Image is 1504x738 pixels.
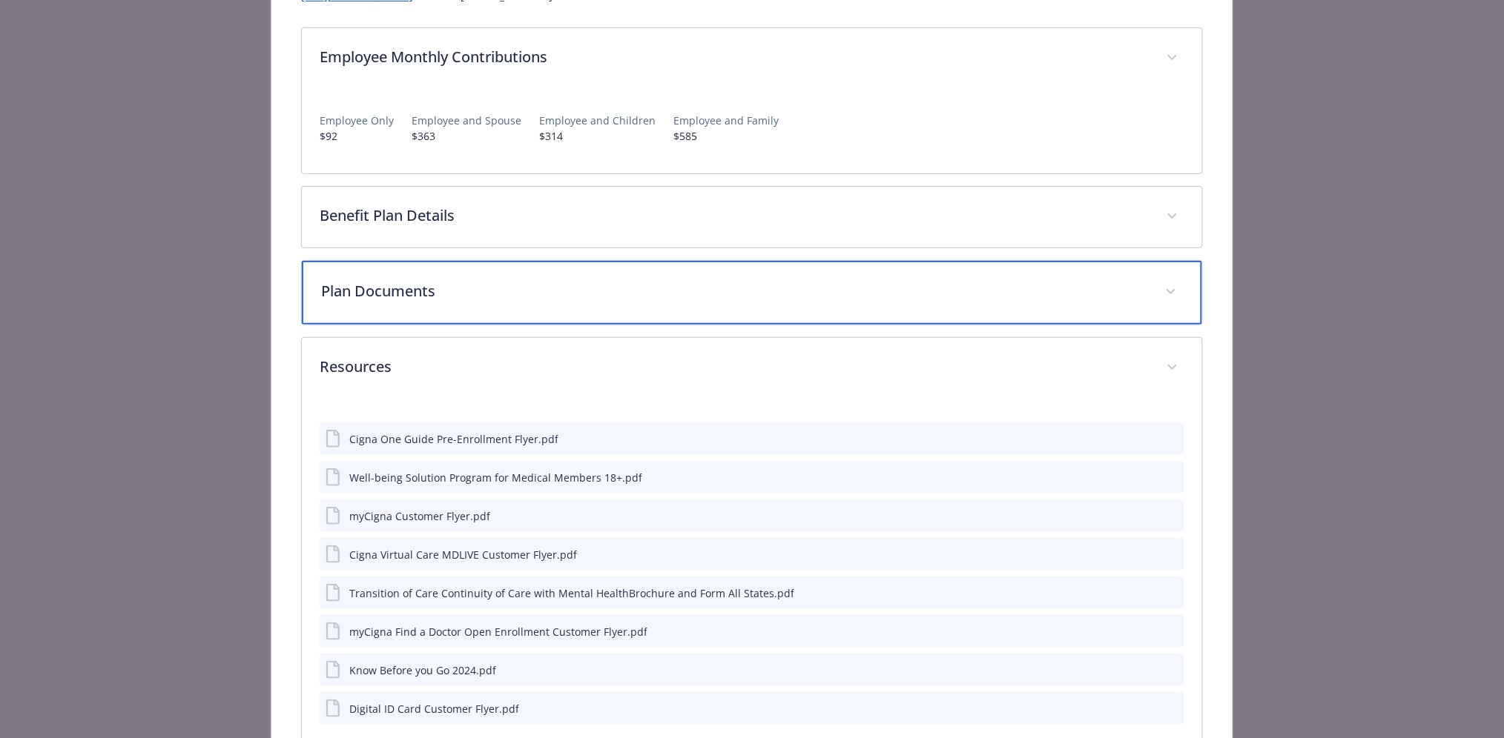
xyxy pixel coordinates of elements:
button: preview file [1165,585,1178,601]
button: download file [1141,701,1153,717]
button: preview file [1165,662,1178,678]
p: $92 [320,128,394,144]
p: Resources [320,356,1149,378]
p: Benefit Plan Details [320,205,1149,227]
p: Employee and Children [539,113,656,128]
button: download file [1141,662,1153,678]
div: myCigna Find a Doctor Open Enrollment Customer Flyer.pdf [349,624,647,639]
button: download file [1141,547,1153,562]
div: Cigna Virtual Care MDLIVE Customer Flyer.pdf [349,547,577,562]
p: Plan Documents [321,280,1147,302]
p: $314 [539,128,656,144]
button: preview file [1165,470,1178,485]
button: download file [1141,470,1153,485]
button: preview file [1165,431,1178,447]
div: Employee Monthly Contributions [302,28,1202,89]
button: download file [1141,431,1153,447]
div: Know Before you Go 2024.pdf [349,662,496,678]
button: download file [1141,508,1153,524]
div: myCigna Customer Flyer.pdf [349,508,490,524]
button: preview file [1165,547,1178,562]
div: Digital ID Card Customer Flyer.pdf [349,701,519,717]
button: download file [1141,585,1153,601]
button: download file [1141,624,1153,639]
div: Resources [302,338,1202,399]
p: Employee Only [320,113,394,128]
p: $585 [673,128,779,144]
div: Plan Documents [302,261,1202,325]
div: Transition of Care Continuity of Care with Mental HealthBrochure and Form All States.pdf [349,585,794,601]
button: preview file [1165,701,1178,717]
div: Well-being Solution Program for Medical Members 18+.pdf [349,470,642,485]
div: Benefit Plan Details [302,187,1202,247]
button: preview file [1165,508,1178,524]
div: Cigna One Guide Pre-Enrollment Flyer.pdf [349,431,558,447]
p: $363 [412,128,521,144]
p: Employee Monthly Contributions [320,46,1149,68]
p: Employee and Spouse [412,113,521,128]
div: Employee Monthly Contributions [302,89,1202,173]
button: preview file [1165,624,1178,639]
p: Employee and Family [673,113,779,128]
